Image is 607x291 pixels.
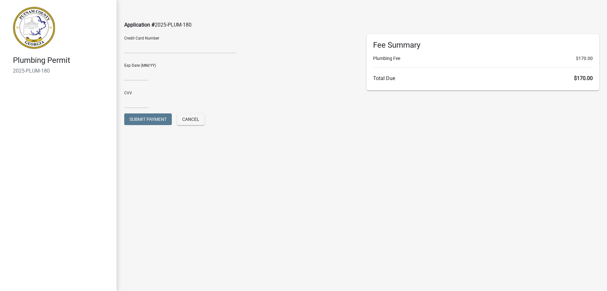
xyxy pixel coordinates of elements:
span: Submit Payment [129,117,167,122]
span: $170.00 [574,75,593,81]
button: Cancel [177,113,204,125]
span: $170.00 [576,55,593,62]
li: Plumbing Fee [373,55,593,62]
span: 2025-PLUM-180 [155,22,192,28]
label: Credit Card Number [124,36,159,40]
h6: Total Due [373,75,593,81]
span: Cancel [182,117,199,122]
h6: Fee Summary [373,41,593,50]
span: Application # [124,22,155,28]
h6: 2025-PLUM-180 [13,68,111,74]
h4: Plumbing Permit [13,56,111,65]
img: Putnam County, Georgia [13,7,55,49]
button: Submit Payment [124,113,172,125]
